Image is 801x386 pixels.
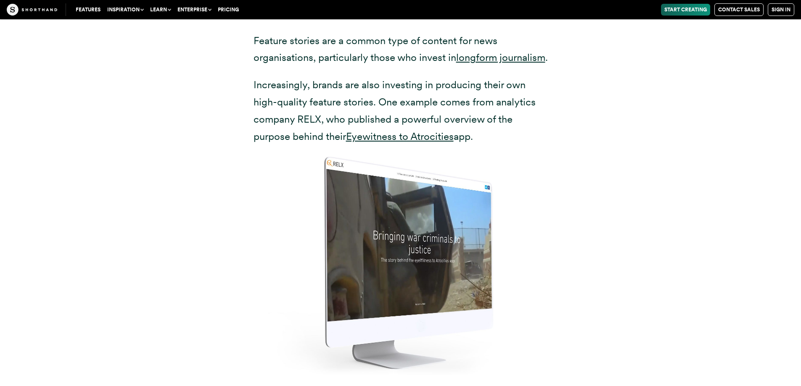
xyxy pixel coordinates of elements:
a: Start Creating [661,4,710,16]
a: Features [72,4,104,16]
a: longform journalism [456,51,545,63]
p: Feature stories are a common type of content for news organisations, particularly those who inves... [254,32,548,67]
a: Pricing [214,4,242,16]
p: Increasingly, brands are also investing in producing their own high-quality feature stories. One ... [254,76,548,145]
a: Contact Sales [714,3,764,16]
button: Enterprise [174,4,214,16]
img: The Craft [7,4,57,16]
button: Inspiration [104,4,147,16]
a: Sign in [768,3,794,16]
button: Learn [147,4,174,16]
a: Eyewitness to Atrocities [346,130,454,142]
img: Screenshot of RELX's feature story on bringing war criminals to justice [268,155,533,380]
